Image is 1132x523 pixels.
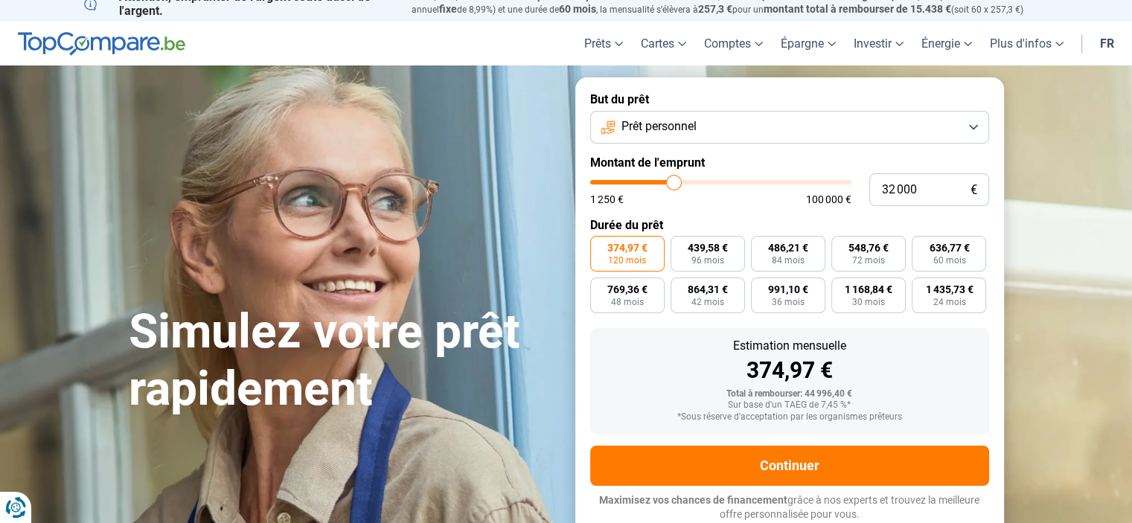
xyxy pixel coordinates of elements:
[590,493,989,522] p: grâce à nos experts et trouvez la meilleure offre personnalisée pour vous.
[688,243,728,253] span: 439,58 €
[559,3,596,15] span: 60 mois
[590,155,989,170] label: Montant de l'emprunt
[845,284,892,295] span: 1 168,84 €
[590,194,624,205] span: 1 250 €
[806,194,851,205] span: 100 000 €
[599,494,787,506] span: Maximisez vos chances de financement
[602,359,977,382] div: 374,97 €
[607,284,647,295] span: 769,36 €
[925,284,973,295] span: 1 435,73 €
[688,284,728,295] span: 864,31 €
[852,298,885,307] span: 30 mois
[929,243,969,253] span: 636,77 €
[439,3,457,15] span: fixe
[933,298,965,307] span: 24 mois
[621,118,697,135] span: Prêt personnel
[848,243,889,253] span: 548,76 €
[691,256,724,265] span: 96 mois
[607,243,647,253] span: 374,97 €
[602,400,977,411] div: Sur base d'un TAEG de 7,45 %*
[698,3,732,15] span: 257,3 €
[768,284,808,295] span: 991,10 €
[608,256,646,265] span: 120 mois
[1091,22,1123,65] a: fr
[602,389,977,400] div: Total à rembourser: 44 996,40 €
[590,446,989,486] button: Continuer
[632,22,695,65] a: Cartes
[912,22,981,65] a: Énergie
[575,22,632,65] a: Prêts
[691,298,724,307] span: 42 mois
[611,298,644,307] span: 48 mois
[845,22,912,65] a: Investir
[129,304,557,418] h1: Simulez votre prêt rapidement
[590,111,989,144] button: Prêt personnel
[602,340,977,352] div: Estimation mensuelle
[772,298,805,307] span: 36 mois
[772,256,805,265] span: 84 mois
[590,218,989,232] label: Durée du prêt
[695,22,772,65] a: Comptes
[590,92,989,106] label: But du prêt
[981,22,1072,65] a: Plus d'infos
[970,184,977,196] span: €
[18,32,185,56] img: TopCompare
[772,22,845,65] a: Épargne
[852,256,885,265] span: 72 mois
[764,3,951,15] span: montant total à rembourser de 15.438 €
[768,243,808,253] span: 486,21 €
[602,412,977,423] div: *Sous réserve d'acceptation par les organismes prêteurs
[933,256,965,265] span: 60 mois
